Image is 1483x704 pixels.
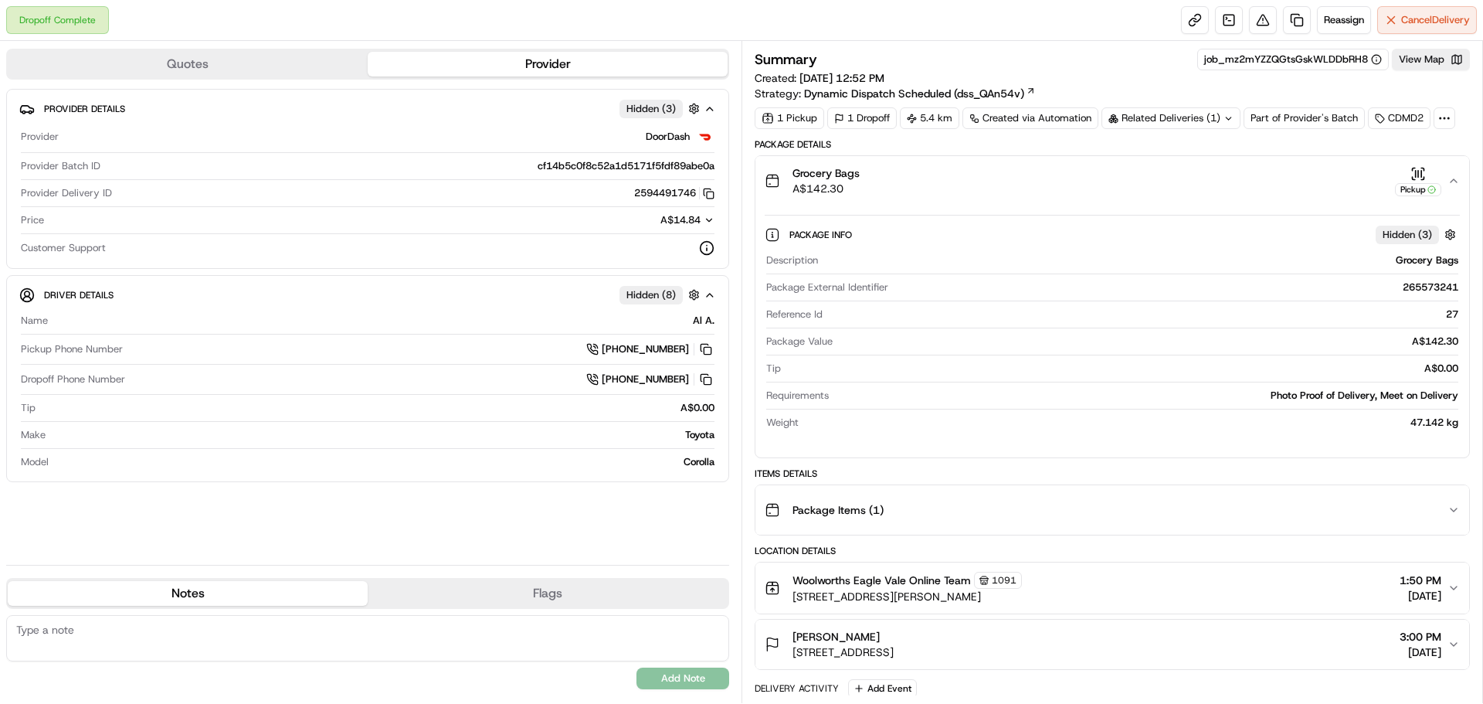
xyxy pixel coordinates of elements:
span: 1:50 PM [1400,573,1441,588]
span: Weight [766,416,799,430]
button: View Map [1392,49,1470,70]
span: Provider Batch ID [21,159,100,173]
span: Package External Identifier [766,281,888,294]
div: Toyota [52,428,714,442]
span: Name [21,314,48,328]
span: [STREET_ADDRESS][PERSON_NAME] [792,589,1022,604]
span: Price [21,213,44,227]
span: [DATE] [1400,588,1441,604]
div: 💻 [131,226,143,238]
div: Grocery BagsA$142.30Pickup [755,206,1469,457]
span: Hidden ( 8 ) [626,288,676,302]
button: Pickup [1395,166,1441,196]
div: Strategy: [755,86,1036,101]
button: Woolworths Eagle Vale Online Team1091[STREET_ADDRESS][PERSON_NAME]1:50 PM[DATE] [755,563,1469,614]
button: Hidden (3) [1376,225,1460,244]
span: Make [21,428,46,442]
div: We're available if you need us! [53,163,195,175]
span: 3:00 PM [1400,629,1441,644]
div: Items Details [755,468,1470,480]
a: 📗Knowledge Base [9,218,124,246]
span: Knowledge Base [31,224,118,240]
input: Clear [40,100,255,116]
div: 47.142 kg [805,416,1458,430]
a: [PHONE_NUMBER] [586,371,714,388]
span: [DATE] 12:52 PM [799,71,884,85]
span: Woolworths Eagle Vale Online Team [792,573,971,588]
button: Grocery BagsA$142.30Pickup [755,156,1469,206]
span: Created: [755,70,884,86]
span: Cancel Delivery [1401,13,1470,27]
div: CDMD2 [1368,107,1430,129]
div: A$0.00 [787,362,1458,376]
button: Add Event [848,679,917,698]
span: A$14.84 [660,213,701,226]
span: Reassign [1324,13,1364,27]
span: [DATE] [1400,644,1441,660]
button: 2594491746 [634,186,714,200]
span: DoorDash [646,130,690,144]
span: Hidden ( 3 ) [626,102,676,116]
span: cf14b5c0f8c52a1d5171f5fdf89abe0a [538,159,714,173]
img: Nash [15,15,46,46]
span: Provider [21,130,59,144]
span: Reference Id [766,308,823,321]
img: doordash_logo_v2.png [696,128,714,146]
span: A$142.30 [792,181,860,196]
span: Provider Details [44,103,125,115]
span: Pylon [154,262,187,274]
button: Hidden (3) [619,99,704,118]
span: Tip [21,401,36,415]
img: 1736555255976-a54dd68f-1ca7-489b-9aae-adbdc363a1c4 [15,148,43,175]
button: job_mz2mYZZQGtsGskWLDDbRH8 [1204,53,1382,66]
div: Corolla [55,455,714,469]
div: Related Deliveries (1) [1101,107,1240,129]
button: Driver DetailsHidden (8) [19,282,716,308]
span: [PERSON_NAME] [792,629,880,644]
span: [PHONE_NUMBER] [602,372,689,386]
button: CancelDelivery [1377,6,1477,34]
span: Provider Delivery ID [21,186,112,200]
button: Package Items (1) [755,485,1469,535]
a: Dynamic Dispatch Scheduled (dss_QAn54v) [804,86,1036,101]
div: 265573241 [894,281,1458,294]
span: Model [21,455,49,469]
span: Hidden ( 3 ) [1383,228,1432,242]
a: [PHONE_NUMBER] [586,341,714,358]
button: Start new chat [263,152,281,171]
div: Delivery Activity [755,682,839,695]
span: Package Info [789,229,855,241]
div: 1 Dropoff [827,107,897,129]
div: Pickup [1395,183,1441,196]
a: Powered byPylon [109,261,187,274]
h3: Summary [755,53,817,66]
span: Dropoff Phone Number [21,372,125,386]
div: 27 [829,308,1458,321]
button: [PERSON_NAME][STREET_ADDRESS]3:00 PM[DATE] [755,620,1469,669]
button: Hidden (8) [619,285,704,304]
span: Tip [766,362,781,376]
button: Notes [8,581,368,606]
div: Start new chat [53,148,253,163]
button: Provider [368,52,728,77]
button: A$14.84 [579,213,714,227]
span: [PHONE_NUMBER] [602,342,689,356]
span: Description [766,253,818,267]
a: Created via Automation [962,107,1098,129]
span: [STREET_ADDRESS] [792,644,894,660]
div: Package Details [755,138,1470,151]
div: Photo Proof of Delivery, Meet on Delivery [835,389,1458,403]
a: 💻API Documentation [124,218,254,246]
div: 1 Pickup [755,107,824,129]
span: Driver Details [44,289,114,301]
span: Customer Support [21,241,106,255]
button: Quotes [8,52,368,77]
span: Requirements [766,389,829,403]
span: Grocery Bags [792,165,860,181]
span: 1091 [992,574,1016,587]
